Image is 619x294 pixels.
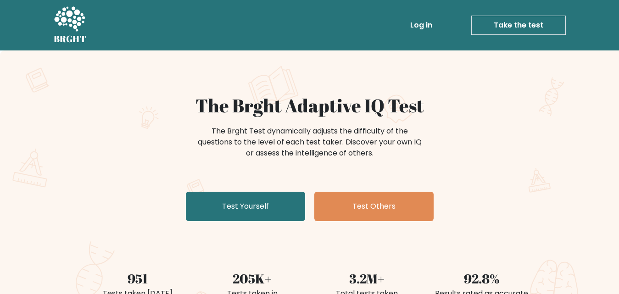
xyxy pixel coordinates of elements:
[54,33,87,44] h5: BRGHT
[86,269,190,288] div: 951
[430,269,534,288] div: 92.8%
[54,4,87,47] a: BRGHT
[315,269,419,288] div: 3.2M+
[195,126,424,159] div: The Brght Test dynamically adjusts the difficulty of the questions to the level of each test take...
[186,192,305,221] a: Test Yourself
[86,94,534,116] h1: The Brght Adaptive IQ Test
[471,16,566,35] a: Take the test
[407,16,436,34] a: Log in
[314,192,434,221] a: Test Others
[201,269,304,288] div: 205K+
